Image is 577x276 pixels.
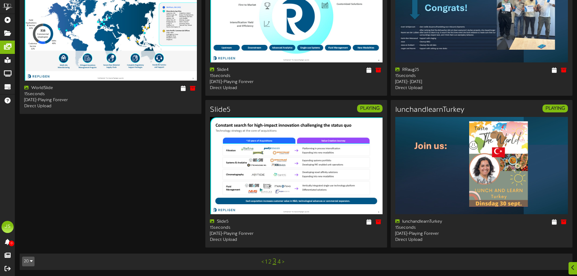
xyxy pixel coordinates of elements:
div: Direct Upload [210,237,292,243]
div: WorldSlide [24,85,106,91]
div: [DATE] - [DATE] [395,79,477,85]
div: [DATE] - Playing Forever [395,231,477,237]
div: Slide4 [210,67,292,73]
div: [DATE] - Playing Forever [210,79,292,85]
button: 20 [22,257,35,266]
a: 4 [277,259,281,265]
div: Direct Upload [210,85,292,91]
a: > [282,259,284,265]
a: < [261,259,264,265]
strong: PLAYING [360,106,380,111]
div: JS [2,221,14,233]
div: Slide5 [210,219,292,225]
div: Direct Upload [24,103,106,109]
a: 2 [268,259,271,265]
div: [DATE] - Playing Forever [24,97,106,103]
div: 15 seconds [395,73,477,79]
a: 3 [273,258,276,266]
div: 15 seconds [210,225,292,231]
div: RRaug25 [395,67,477,73]
div: Direct Upload [395,85,477,91]
div: 15 seconds [210,73,292,79]
strong: PLAYING [545,106,565,111]
img: c189ef49-b859-4d81-a5e7-f0da6eb4ad2e.jpg [395,117,568,214]
span: 0 [9,241,14,246]
img: 3875dd27-b309-4aa2-b818-e23428eaa63d.jpg [210,117,383,214]
h3: Slide5 [210,106,230,114]
div: Direct Upload [395,237,477,243]
div: 15 seconds [395,225,477,231]
div: 15 seconds [24,91,106,97]
a: 1 [265,259,267,265]
div: [DATE] - Playing Forever [210,231,292,237]
div: lunchandlearnTurkey [395,219,477,225]
h3: lunchandlearnTurkey [395,106,464,114]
